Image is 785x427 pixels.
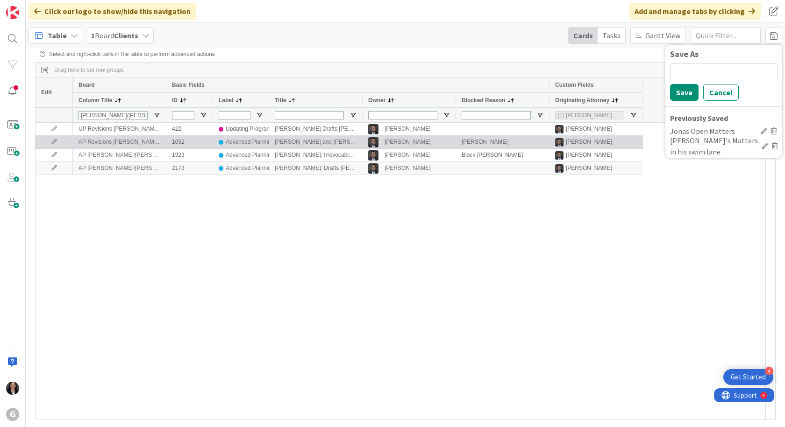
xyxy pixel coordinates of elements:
[6,6,19,19] img: Visit kanbanzone.com
[54,67,124,73] span: Drag here to set row groups
[385,123,431,135] div: [PERSON_NAME]
[462,97,505,104] span: Blocked Reason
[166,162,213,175] div: 2173
[462,111,531,119] input: Blocked Reason Filter Input
[670,126,757,137] div: Jonas Open Matters
[385,136,431,148] div: [PERSON_NAME]
[630,112,637,119] button: Open Filter Menu
[691,27,761,44] input: Quick Filter...
[91,31,95,40] b: 1
[629,3,761,20] div: Add and manage tabs by clicking
[73,136,166,148] div: AP Revisions [PERSON_NAME]/[PERSON_NAME]
[20,1,43,13] span: Support
[73,123,166,135] div: UP Revisions [PERSON_NAME]/[PERSON_NAME]
[703,84,739,101] button: Cancel
[350,112,357,119] button: Open Filter Menu
[73,162,166,175] div: AP [PERSON_NAME]/[PERSON_NAME]
[256,112,264,119] button: Open Filter Menu
[226,123,274,135] div: Updating Programs
[456,136,549,148] div: [PERSON_NAME]
[555,82,594,88] span: Custom Fields
[6,408,19,421] div: G
[566,136,612,148] div: [PERSON_NAME]
[166,136,213,148] div: 1052
[765,367,773,375] div: 4
[78,111,148,119] input: Column Title Filter Input
[166,149,213,161] div: 1923
[269,149,363,161] div: [PERSON_NAME]: Irrevocable Trust for Granddaughter: Drafts [PERSON_NAME]
[91,30,138,41] span: Board
[723,369,773,385] div: Open Get Started checklist, remaining modules: 4
[569,28,598,43] div: Cards
[555,138,564,147] img: JW
[598,28,625,43] div: Tasks
[269,123,363,135] div: [PERSON_NAME] Drafts [PERSON_NAME] to [PERSON_NAME], Set up Review Meeting for [DATE]
[226,136,274,148] div: Advanced Planning
[269,136,363,148] div: [PERSON_NAME] and [PERSON_NAME]: SLAT Drafts [PERSON_NAME] - Signing [DATE]
[555,151,564,160] img: JW
[555,97,609,104] span: Originating Attorney
[385,162,431,174] div: [PERSON_NAME]
[54,67,124,73] div: Row Groups
[368,124,378,134] img: JW
[566,162,612,174] div: [PERSON_NAME]
[368,97,385,104] span: Owner
[385,149,431,161] div: [PERSON_NAME]
[566,149,612,161] div: [PERSON_NAME]
[172,97,178,104] span: ID
[555,125,564,133] img: JW
[40,51,771,57] div: Select and right-click cells in the table to perform advanced actions
[6,382,19,395] img: AM
[275,111,344,119] input: Title Filter Input
[368,137,378,147] img: JW
[645,30,680,41] span: Gantt View
[368,163,378,174] img: JW
[48,30,67,41] span: Table
[443,112,450,119] button: Open Filter Menu
[368,111,437,119] input: Owner Filter Input
[536,112,544,119] button: Open Filter Menu
[226,162,274,174] div: Advanced Planning
[41,89,52,96] span: Edit
[114,31,138,40] b: Clients
[219,111,250,119] input: Label Filter Input
[456,149,549,161] div: Block [PERSON_NAME]
[566,123,612,135] div: [PERSON_NAME]
[368,150,378,161] img: JW
[555,164,564,173] img: JW
[172,82,205,88] span: Basic Fields
[226,149,274,161] div: Advanced Planning
[73,149,166,161] div: AP [PERSON_NAME]/[PERSON_NAME]
[200,112,207,119] button: Open Filter Menu
[670,84,699,101] button: Save
[670,49,778,59] div: Save As
[670,112,778,124] div: Previously Saved
[78,82,95,88] span: Board
[49,4,51,11] div: 5
[153,112,161,119] button: Open Filter Menu
[166,123,213,135] div: 422
[172,111,194,119] input: ID Filter Input
[670,135,758,157] div: [PERSON_NAME]'s Matters in his swim lane
[219,97,233,104] span: Label
[269,162,363,175] div: [PERSON_NAME]: Drafts [PERSON_NAME]
[275,97,286,104] span: Title
[29,3,196,20] div: Click our logo to show/hide this navigation
[731,372,766,382] div: Get Started
[78,97,112,104] span: Column Title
